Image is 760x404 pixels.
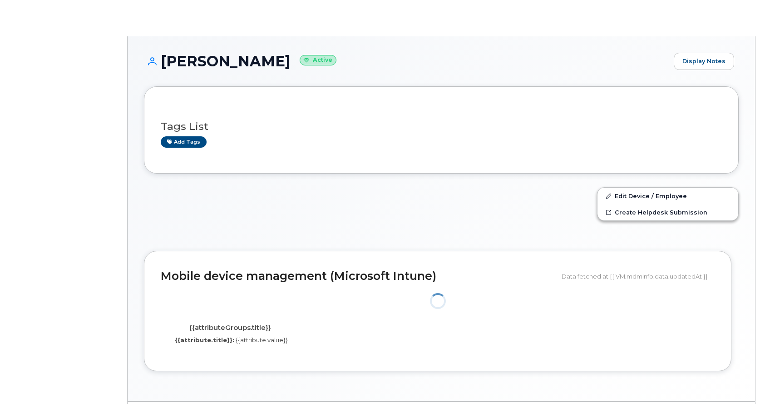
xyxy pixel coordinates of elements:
a: Edit Device / Employee [597,188,738,204]
label: {{attribute.title}}: [175,336,234,344]
h3: Tags List [161,121,722,132]
span: {{attribute.value}} [236,336,288,344]
h2: Mobile device management (Microsoft Intune) [161,270,555,283]
h1: [PERSON_NAME] [144,53,669,69]
a: Add tags [161,136,207,148]
small: Active [300,55,336,65]
a: Display Notes [674,53,734,70]
h4: {{attributeGroups.title}} [168,324,292,332]
a: Create Helpdesk Submission [597,204,738,220]
div: Data fetched at {{ VM.mdmInfo.data.updatedAt }} [562,268,715,285]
